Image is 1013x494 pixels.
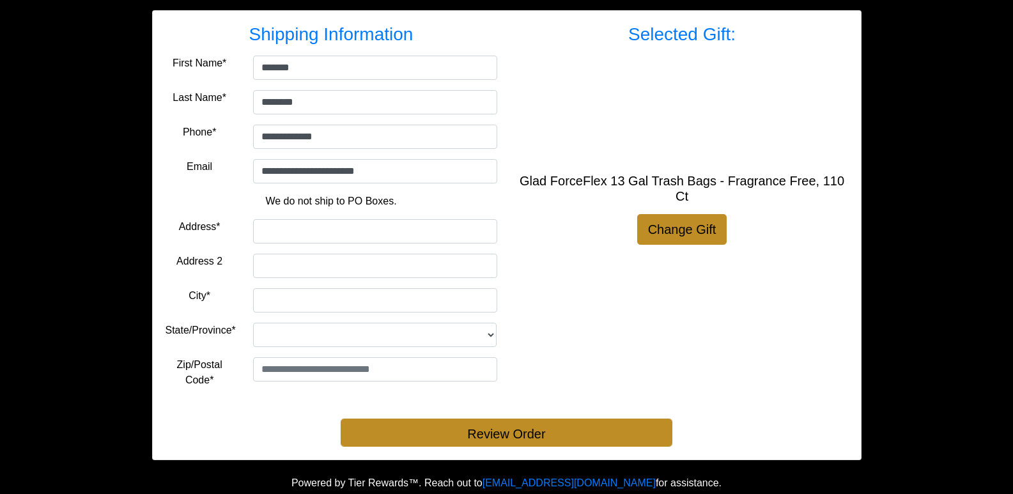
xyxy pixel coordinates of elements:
p: We do not ship to PO Boxes. [175,194,488,209]
label: City* [189,288,210,304]
h3: Shipping Information [166,24,497,45]
label: First Name* [173,56,226,71]
label: Last Name* [173,90,226,105]
h5: Glad ForceFlex 13 Gal Trash Bags - Fragrance Free, 110 Ct [516,173,848,204]
h3: Selected Gift: [516,24,848,45]
label: Address* [179,219,220,235]
label: Email [187,159,212,174]
label: Phone* [183,125,217,140]
button: Review Order [341,419,672,447]
span: Powered by Tier Rewards™. Reach out to for assistance. [291,477,722,488]
label: Address 2 [176,254,222,269]
label: State/Province* [166,323,236,338]
a: [EMAIL_ADDRESS][DOMAIN_NAME] [483,477,656,488]
a: Change Gift [637,214,727,245]
label: Zip/Postal Code* [166,357,234,388]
